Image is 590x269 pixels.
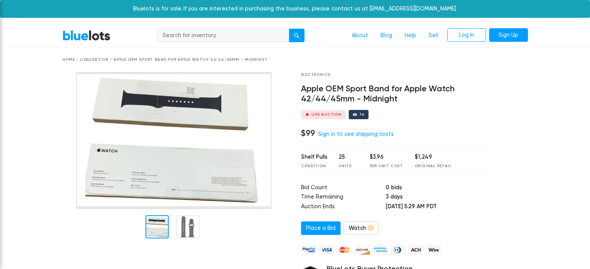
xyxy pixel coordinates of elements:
div: 74 [359,113,365,117]
a: Help [398,28,422,43]
div: 25 [339,153,358,161]
div: Original Retail [415,163,452,169]
td: 3 days [386,193,488,202]
div: Live Auction [311,113,342,117]
a: Place a Bid [301,221,341,235]
div: $1,249 [415,153,452,161]
div: $3.96 [370,153,403,161]
img: american_express-ae2a9f97a040b4b41f6397f7637041a5861d5f99d0716c09922aba4e24c8547d.png [372,245,388,255]
div: Per Unit Cost [370,163,403,169]
a: BlueLots [62,30,111,41]
a: Blog [374,28,398,43]
a: About [346,28,374,43]
div: Home / Liquidation / Apple OEM Sport Band for Apple Watch 42/44/45mm - Midnight [62,57,528,63]
td: Auction Ends [301,202,386,212]
img: mastercard-42073d1d8d11d6635de4c079ffdb20a4f30a903dc55d1612383a1b395dd17f39.png [337,245,352,255]
img: paypal_credit-80455e56f6e1299e8d57f40c0dcee7b8cd4ae79b9eccbfc37e2480457ba36de9.png [301,245,317,255]
a: Sign in to see shipping costs [318,131,394,137]
div: Electronics [301,72,488,78]
img: ach-b7992fed28a4f97f893c574229be66187b9afb3f1a8d16a4691d3d3140a8ab00.png [408,245,424,255]
a: Sell [422,28,444,43]
img: discover-82be18ecfda2d062aad2762c1ca80e2d36a4073d45c9e0ffae68cd515fbd3d32.png [355,245,370,255]
a: Log In [447,28,486,42]
td: Bid Count [301,183,386,193]
td: [DATE] 5:29 AM PDT [386,202,488,212]
img: visa-79caf175f036a155110d1892330093d4c38f53c55c9ec9e2c3a54a56571784bb.png [319,245,334,255]
div: Shelf Pulls [301,153,327,161]
img: diners_club-c48f30131b33b1bb0e5d0e2dbd43a8bea4cb12cb2961413e2f4250e06c020426.png [390,245,406,255]
div: Units [339,163,358,169]
h4: $99 [301,128,315,138]
input: Search for inventory [157,29,289,43]
td: 0 bids [386,183,488,193]
a: Watch [344,221,379,235]
h4: Apple OEM Sport Band for Apple Watch 42/44/45mm - Midnight [301,84,488,104]
td: Time Remaining [301,193,386,202]
a: Sign Up [489,28,528,42]
div: Condition [301,163,327,169]
img: b8876d73-3a12-4227-9707-03b50dda5359-1755109058.jpg [76,72,272,209]
img: wire-908396882fe19aaaffefbd8e17b12f2f29708bd78693273c0e28e3a24408487f.png [426,245,441,255]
